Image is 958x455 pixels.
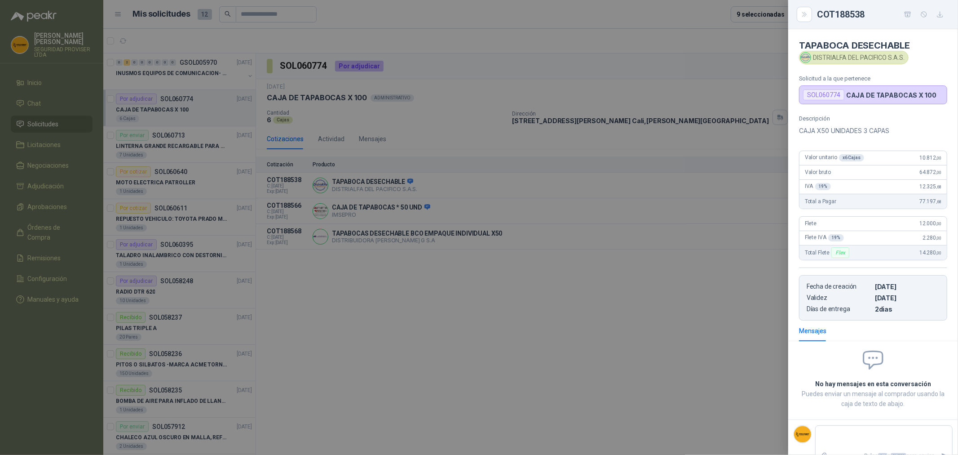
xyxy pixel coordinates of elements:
span: 64.872 [919,169,941,175]
span: IVA [805,183,831,190]
p: 2 dias [875,305,940,313]
span: 10.812 [919,155,941,161]
div: x 6 Cajas [839,154,864,161]
p: Solicitud a la que pertenece [799,75,947,82]
span: ,00 [936,156,941,161]
div: DISTRIALFA DEL PACIFICO S.A.S. [799,51,909,64]
span: Valor unitario [805,154,864,161]
p: CAJA DE TAPABOCAS X 100 [846,91,936,99]
span: Valor bruto [805,169,831,175]
p: Puedes enviar un mensaje al comprador usando la caja de texto de abajo. [799,389,947,409]
p: Días de entrega [807,305,871,313]
p: Validez [807,294,871,302]
h4: TAPABOCA DESECHABLE [799,40,947,51]
div: COT188538 [817,7,947,22]
button: Close [799,9,810,20]
span: 2.280 [923,235,941,241]
div: SOL060774 [803,89,844,100]
span: Flete IVA [805,234,844,241]
img: Company Logo [801,53,811,62]
p: Descripción [799,115,947,122]
span: ,00 [936,221,941,226]
span: ,68 [936,199,941,204]
p: [DATE] [875,294,940,302]
span: ,68 [936,184,941,189]
div: Mensajes [799,326,826,336]
span: Flete [805,220,817,227]
span: ,00 [936,236,941,241]
p: CAJA X50 UNIDADES 3 CAPAS [799,125,947,136]
span: ,00 [936,170,941,175]
span: 77.197 [919,198,941,205]
span: 12.325 [919,183,941,190]
div: 19 % [815,183,831,190]
span: 12.000 [919,220,941,227]
p: Fecha de creación [807,283,871,290]
span: 14.280 [919,250,941,256]
span: ,00 [936,250,941,255]
img: Company Logo [794,426,811,443]
span: Total Flete [805,247,851,258]
span: Total a Pagar [805,198,836,205]
div: 19 % [828,234,844,241]
p: [DATE] [875,283,940,290]
h2: No hay mensajes en esta conversación [799,379,947,389]
div: Flex [831,247,849,258]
